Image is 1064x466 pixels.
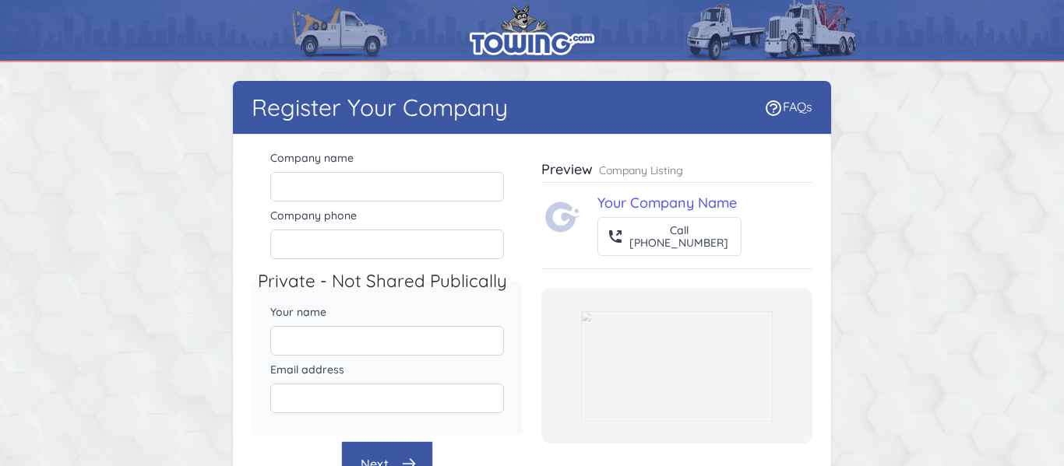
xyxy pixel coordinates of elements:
[629,224,728,249] div: Call [PHONE_NUMBER]
[252,93,508,121] h1: Register Your Company
[270,362,504,377] label: Email address
[470,4,594,55] img: logo.png
[541,160,593,179] h3: Preview
[597,194,737,212] a: Your Company Name
[597,217,742,256] button: Call[PHONE_NUMBER]
[599,163,683,178] p: Company Listing
[270,304,504,320] label: Your name
[764,99,812,114] a: FAQs
[270,150,504,166] label: Company name
[258,268,529,295] legend: Private - Not Shared Publically
[270,208,504,223] label: Company phone
[544,198,582,236] img: Towing.com Logo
